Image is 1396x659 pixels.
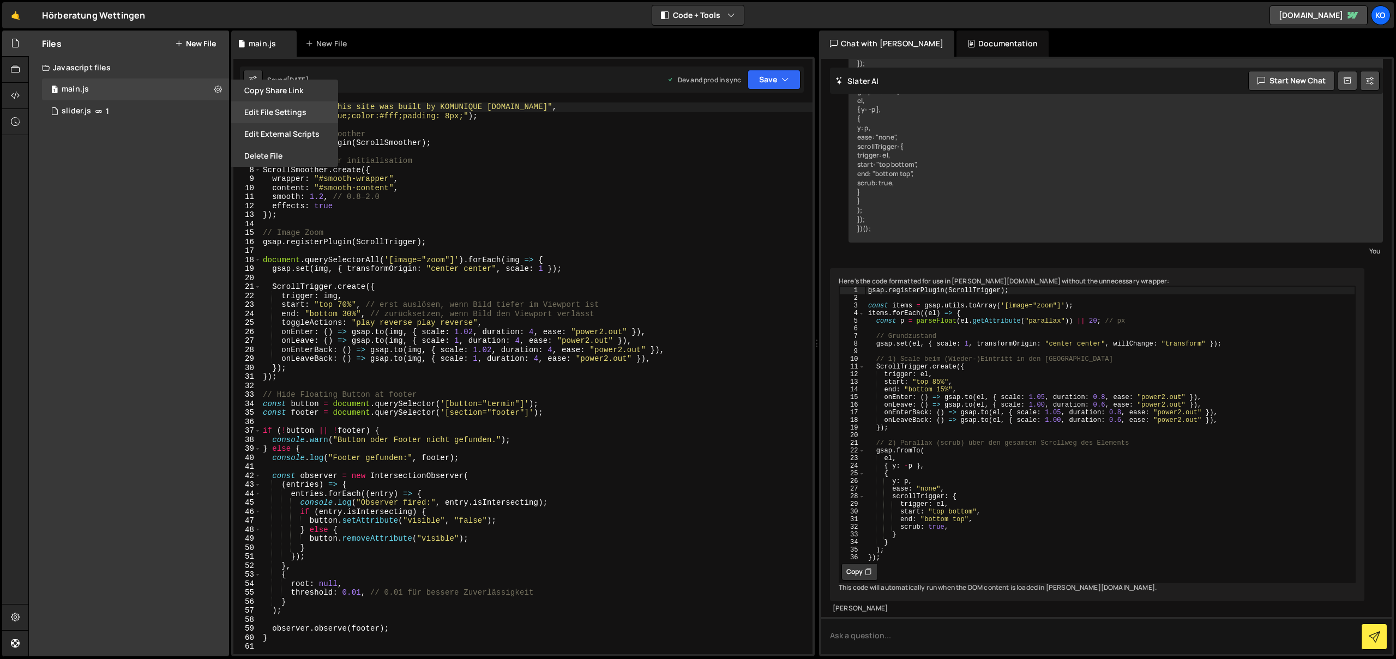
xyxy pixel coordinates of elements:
[249,38,276,49] div: main.js
[233,525,261,535] div: 48
[42,38,62,50] h2: Files
[42,78,229,100] div: 16629/45300.js
[840,294,865,302] div: 2
[231,123,338,145] button: Edit External Scripts
[233,498,261,507] div: 45
[233,471,261,481] div: 42
[233,318,261,328] div: 25
[840,539,865,546] div: 34
[833,604,1362,613] div: [PERSON_NAME]
[233,579,261,589] div: 54
[840,409,865,416] div: 17
[42,9,145,22] div: Hörberatung Wettingen
[233,364,261,373] div: 30
[830,268,1364,602] div: Here's the code formatted for use in [PERSON_NAME][DOMAIN_NAME] without the unnecessary wrapper: ...
[840,516,865,523] div: 31
[840,310,865,317] div: 4
[233,354,261,364] div: 29
[956,31,1049,57] div: Documentation
[748,70,801,89] button: Save
[233,507,261,517] div: 46
[840,394,865,401] div: 15
[840,348,865,355] div: 9
[840,531,865,539] div: 33
[233,570,261,579] div: 53
[233,534,261,543] div: 49
[667,75,741,84] div: Dev and prod in sync
[840,355,865,363] div: 10
[233,606,261,615] div: 57
[233,246,261,256] div: 17
[233,516,261,525] div: 47
[233,552,261,561] div: 51
[233,202,261,211] div: 12
[233,588,261,597] div: 55
[840,477,865,485] div: 26
[233,174,261,184] div: 9
[233,462,261,471] div: 41
[175,39,216,48] button: New File
[233,274,261,283] div: 20
[233,444,261,454] div: 39
[233,418,261,427] div: 36
[840,462,865,470] div: 24
[233,210,261,220] div: 13
[233,597,261,607] div: 56
[51,86,58,95] span: 1
[233,292,261,301] div: 22
[840,554,865,561] div: 36
[233,543,261,553] div: 50
[840,317,865,325] div: 5
[851,245,1380,257] div: You
[233,615,261,625] div: 58
[233,192,261,202] div: 11
[840,287,865,294] div: 1
[305,38,351,49] div: New File
[841,563,878,581] button: Copy
[1248,71,1335,90] button: Start new chat
[840,401,865,409] div: 16
[840,508,865,516] div: 30
[233,346,261,355] div: 28
[1371,5,1391,25] a: KO
[840,485,865,493] div: 27
[840,416,865,424] div: 18
[233,408,261,418] div: 35
[1269,5,1368,25] a: [DOMAIN_NAME]
[233,561,261,571] div: 52
[840,439,865,447] div: 21
[233,642,261,651] div: 61
[233,633,261,643] div: 60
[233,426,261,436] div: 37
[233,184,261,193] div: 10
[233,372,261,382] div: 31
[233,166,261,175] div: 8
[233,238,261,247] div: 16
[231,101,338,123] button: Edit File Settings
[840,302,865,310] div: 3
[233,300,261,310] div: 23
[840,455,865,462] div: 23
[2,2,29,28] a: 🤙
[233,328,261,337] div: 26
[233,489,261,499] div: 44
[233,400,261,409] div: 34
[840,500,865,508] div: 29
[287,75,309,84] div: [DATE]
[840,447,865,455] div: 22
[233,282,261,292] div: 21
[840,325,865,332] div: 6
[233,390,261,400] div: 33
[42,100,229,122] div: 16629/45301.js
[840,332,865,340] div: 7
[62,106,91,116] div: slider.js
[840,371,865,378] div: 12
[233,228,261,238] div: 15
[840,546,865,554] div: 35
[840,470,865,477] div: 25
[231,145,338,167] button: Delete File
[840,523,865,531] div: 32
[233,220,261,229] div: 14
[840,363,865,371] div: 11
[840,432,865,439] div: 20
